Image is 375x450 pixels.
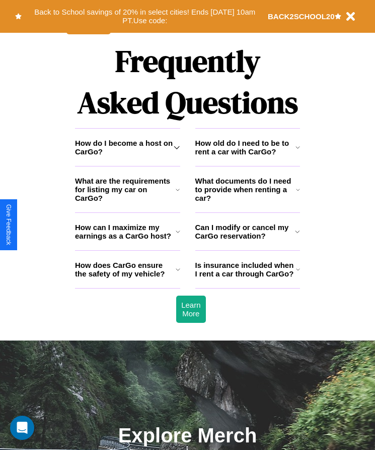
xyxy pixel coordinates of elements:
[75,261,176,278] h3: How does CarGo ensure the safety of my vehicle?
[268,12,335,21] b: BACK2SCHOOL20
[75,139,174,156] h3: How do I become a host on CarGo?
[10,416,34,440] div: Open Intercom Messenger
[75,35,300,128] h1: Frequently Asked Questions
[5,204,12,245] div: Give Feedback
[195,139,295,156] h3: How old do I need to be to rent a car with CarGo?
[75,177,176,202] h3: What are the requirements for listing my car on CarGo?
[176,296,205,323] button: Learn More
[75,223,176,240] h3: How can I maximize my earnings as a CarGo host?
[195,223,295,240] h3: Can I modify or cancel my CarGo reservation?
[195,177,296,202] h3: What documents do I need to provide when renting a car?
[22,5,268,28] button: Back to School savings of 20% in select cities! Ends [DATE] 10am PT.Use code:
[195,261,296,278] h3: Is insurance included when I rent a car through CarGo?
